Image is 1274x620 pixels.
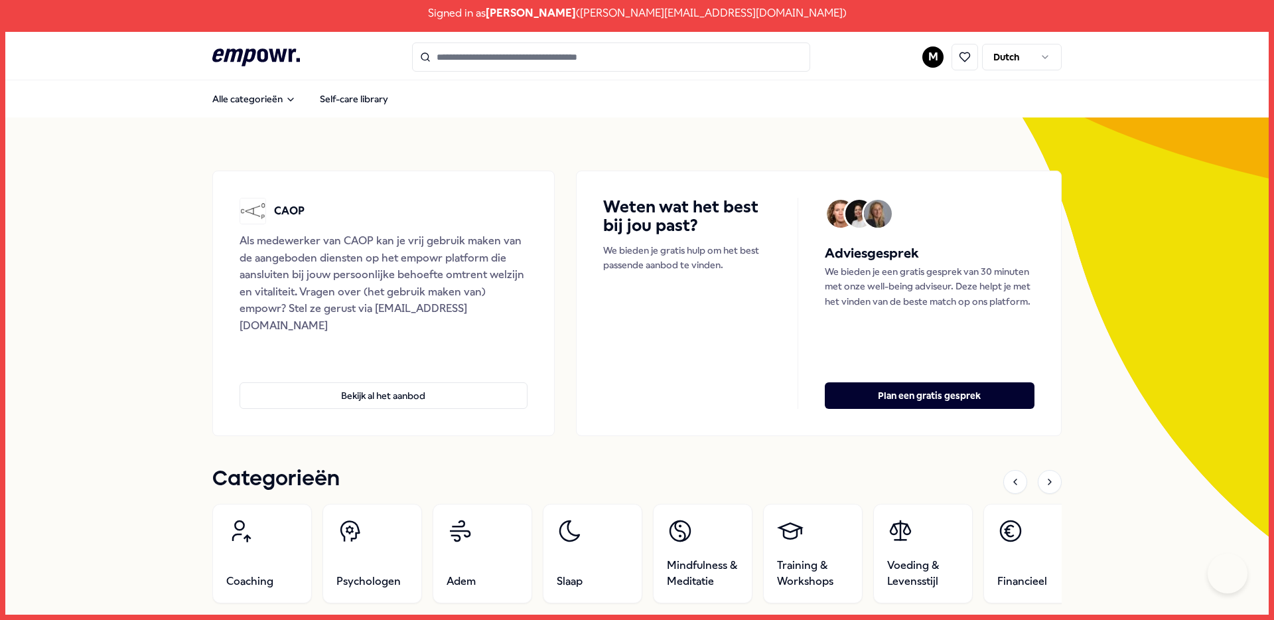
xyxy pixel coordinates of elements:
h5: Adviesgesprek [825,243,1034,264]
span: [PERSON_NAME] [486,5,576,22]
a: Coaching [212,504,312,603]
p: CAOP [274,202,305,220]
a: Bekijk al het aanbod [240,361,528,409]
span: Mindfulness & Meditatie [667,558,739,589]
a: Psychologen [322,504,422,603]
span: Training & Workshops [777,558,849,589]
span: Coaching [226,574,273,589]
img: Avatar [845,200,873,228]
img: CAOP [240,198,266,224]
span: Financieel [997,574,1047,589]
span: Slaap [557,574,583,589]
a: Financieel [983,504,1083,603]
input: Search for products, categories or subcategories [412,42,810,72]
div: Als medewerker van CAOP kan je vrij gebruik maken van de aangeboden diensten op het empowr platfo... [240,232,528,335]
button: M [922,46,944,68]
h1: Categorieën [212,463,340,496]
span: Adem [447,574,476,589]
button: Plan een gratis gesprek [825,382,1034,409]
button: Bekijk al het aanbod [240,382,528,409]
span: Psychologen [336,574,401,589]
a: Training & Workshops [763,504,863,603]
span: Voeding & Levensstijl [887,558,959,589]
button: Alle categorieën [202,86,307,112]
a: Voeding & Levensstijl [873,504,973,603]
img: Avatar [827,200,855,228]
a: Self-care library [309,86,399,112]
p: We bieden je een gratis gesprek van 30 minuten met onze well-being adviseur. Deze helpt je met he... [825,264,1034,309]
p: We bieden je gratis hulp om het best passende aanbod te vinden. [603,243,771,273]
iframe: Help Scout Beacon - Open [1208,554,1247,593]
a: Slaap [543,504,642,603]
h4: Weten wat het best bij jou past? [603,198,771,235]
nav: Main [202,86,399,112]
a: Mindfulness & Meditatie [653,504,752,603]
a: Adem [433,504,532,603]
img: Avatar [864,200,892,228]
